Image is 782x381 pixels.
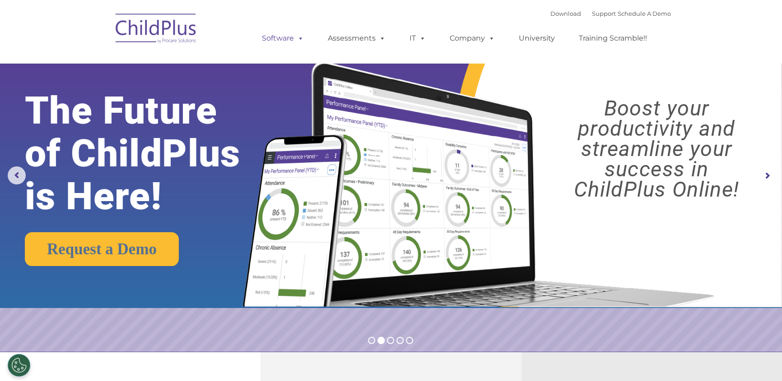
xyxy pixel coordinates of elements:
a: Schedule A Demo [618,10,671,17]
span: Last name [126,60,153,66]
a: Download [550,10,581,17]
a: University [510,29,564,47]
rs-layer: The Future of ChildPlus is Here! [25,89,275,218]
a: Assessments [319,29,395,47]
a: Training Scramble!! [570,29,656,47]
a: Company [441,29,504,47]
font: | [550,10,671,17]
a: Request a Demo [25,232,179,266]
rs-layer: Boost your productivity and streamline your success in ChildPlus Online! [540,98,773,199]
img: ChildPlus by Procare Solutions [111,7,201,52]
a: Support [592,10,616,17]
button: Cookies Settings [8,354,30,376]
span: Phone number [126,96,164,103]
a: IT [400,29,435,47]
a: Software [253,29,313,47]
